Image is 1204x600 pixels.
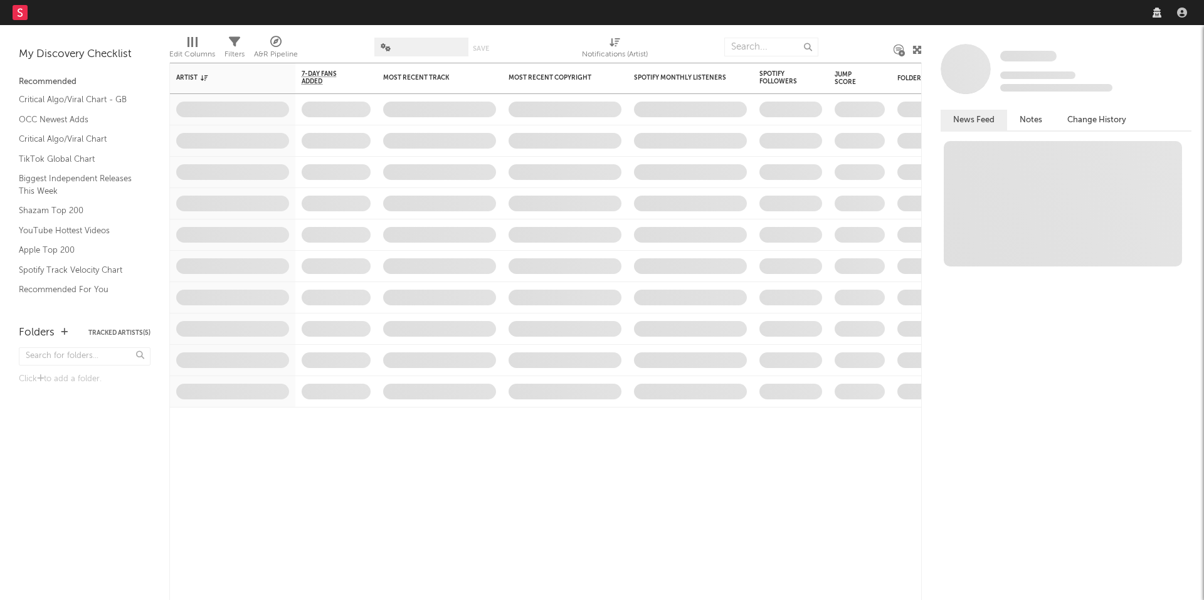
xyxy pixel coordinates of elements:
[19,132,138,146] a: Critical Algo/Viral Chart
[19,93,138,107] a: Critical Algo/Viral Chart - GB
[19,347,150,366] input: Search for folders...
[941,110,1007,130] button: News Feed
[19,172,138,197] a: Biggest Independent Releases This Week
[19,243,138,257] a: Apple Top 200
[88,330,150,336] button: Tracked Artists(5)
[1000,84,1112,92] span: 0 fans last week
[1000,71,1075,79] span: Tracking Since: [DATE]
[383,74,477,82] div: Most Recent Track
[224,47,245,62] div: Filters
[254,31,298,68] div: A&R Pipeline
[254,47,298,62] div: A&R Pipeline
[302,70,352,85] span: 7-Day Fans Added
[19,47,150,62] div: My Discovery Checklist
[19,75,150,90] div: Recommended
[759,70,803,85] div: Spotify Followers
[1000,51,1057,61] span: Some Artist
[176,74,270,82] div: Artist
[19,204,138,218] a: Shazam Top 200
[509,74,603,82] div: Most Recent Copyright
[19,263,138,277] a: Spotify Track Velocity Chart
[473,45,489,52] button: Save
[582,31,648,68] div: Notifications (Artist)
[1055,110,1139,130] button: Change History
[582,47,648,62] div: Notifications (Artist)
[835,71,866,86] div: Jump Score
[897,75,991,82] div: Folders
[19,152,138,166] a: TikTok Global Chart
[724,38,818,56] input: Search...
[19,113,138,127] a: OCC Newest Adds
[634,74,728,82] div: Spotify Monthly Listeners
[1000,50,1057,63] a: Some Artist
[169,47,215,62] div: Edit Columns
[1007,110,1055,130] button: Notes
[19,372,150,387] div: Click to add a folder.
[19,224,138,238] a: YouTube Hottest Videos
[19,325,55,340] div: Folders
[19,283,138,297] a: Recommended For You
[224,31,245,68] div: Filters
[169,31,215,68] div: Edit Columns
